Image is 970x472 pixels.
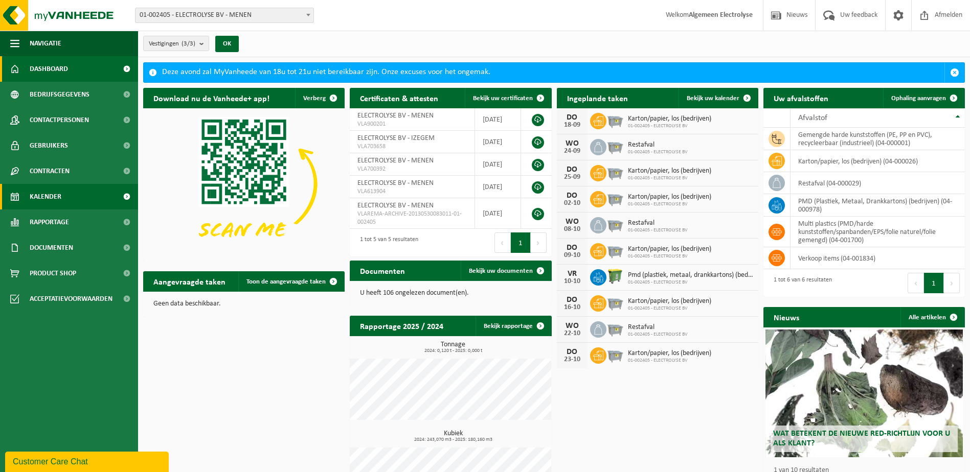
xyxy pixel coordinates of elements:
[562,226,582,233] div: 08-10
[357,165,467,173] span: VLA700392
[562,252,582,259] div: 09-10
[628,358,711,364] span: 01-002405 - ELECTROLYSE BV
[628,323,688,332] span: Restafval
[883,88,964,108] a: Ophaling aanvragen
[606,216,624,233] img: WB-2500-GAL-GY-01
[30,133,68,158] span: Gebruikers
[628,193,711,201] span: Karton/papier, los (bedrijven)
[689,11,753,19] strong: Algemeen Electrolyse
[511,232,531,253] button: 1
[30,56,68,82] span: Dashboard
[30,286,112,312] span: Acceptatievoorwaarden
[357,134,435,142] span: ELECTROLYSE BV - IZEGEM
[143,88,280,108] h2: Download nu de Vanheede+ app!
[357,187,467,196] span: VLA613904
[562,192,582,200] div: DO
[891,95,946,102] span: Ophaling aanvragen
[606,346,624,363] img: WB-2500-GAL-GY-01
[355,231,418,254] div: 1 tot 5 van 5 resultaten
[30,107,89,133] span: Contactpersonen
[461,261,551,281] a: Bekijk uw documenten
[908,273,924,293] button: Previous
[628,297,711,305] span: Karton/papier, los (bedrijven)
[357,143,467,151] span: VLA703658
[143,36,209,51] button: Vestigingen(3/3)
[769,272,832,294] div: 1 tot 6 van 6 resultaten
[628,271,753,279] span: Pmd (plastiek, metaal, drankkartons) (bedrijven)
[136,8,313,22] span: 01-002405 - ELECTROLYSE BV - MENEN
[355,430,551,442] h3: Kubiek
[628,305,711,312] span: 01-002405 - ELECTROLYSE BV
[357,120,467,128] span: VLA900201
[628,332,688,338] span: 01-002405 - ELECTROLYSE BV
[562,348,582,356] div: DO
[350,316,454,336] h2: Rapportage 2025 / 2024
[628,123,711,129] span: 01-002405 - ELECTROLYSE BV
[791,150,965,172] td: karton/papier, los (bedrijven) (04-000026)
[628,349,711,358] span: Karton/papier, los (bedrijven)
[765,329,963,457] a: Wat betekent de nieuwe RED-richtlijn voor u als klant?
[562,148,582,155] div: 24-09
[628,245,711,253] span: Karton/papier, los (bedrijven)
[628,167,711,175] span: Karton/papier, los (bedrijven)
[215,36,239,52] button: OK
[475,131,522,153] td: [DATE]
[350,88,448,108] h2: Certificaten & attesten
[355,341,551,353] h3: Tonnage
[562,218,582,226] div: WO
[531,232,547,253] button: Next
[350,261,415,280] h2: Documenten
[562,296,582,304] div: DO
[562,330,582,337] div: 22-10
[475,108,522,131] td: [DATE]
[295,88,344,108] button: Verberg
[357,179,434,187] span: ELECTROLYSE BV - MENEN
[606,190,624,207] img: WB-2500-GAL-GY-01
[763,88,839,108] h2: Uw afvalstoffen
[5,450,171,472] iframe: chat widget
[791,172,965,194] td: restafval (04-000029)
[606,137,624,155] img: WB-2500-GAL-GY-01
[357,157,434,164] span: ELECTROLYSE BV - MENEN
[628,253,711,259] span: 01-002405 - ELECTROLYSE BV
[357,202,434,209] span: ELECTROLYSE BV - MENEN
[494,232,511,253] button: Previous
[679,88,757,108] a: Bekijk uw kalender
[357,210,467,226] span: VLAREMA-ARCHIVE-20130530083011-01-002405
[628,219,688,227] span: Restafval
[791,247,965,269] td: verkoop items (04-001834)
[475,176,522,198] td: [DATE]
[562,139,582,148] div: WO
[924,273,944,293] button: 1
[791,128,965,150] td: gemengde harde kunststoffen (PE, PP en PVC), recycleerbaar (industrieel) (04-000001)
[355,348,551,353] span: 2024: 0,120 t - 2025: 0,000 t
[355,437,551,442] span: 2024: 243,070 m3 - 2025: 180,160 m3
[238,271,344,292] a: Toon de aangevraagde taken
[628,201,711,207] span: 01-002405 - ELECTROLYSE BV
[562,322,582,330] div: WO
[562,174,582,181] div: 25-09
[606,111,624,129] img: WB-2500-GAL-GY-01
[360,290,541,297] p: U heeft 106 ongelezen document(en).
[162,63,944,82] div: Deze avond zal MyVanheede van 18u tot 21u niet bereikbaar zijn. Onze excuses voor het ongemak.
[557,88,638,108] h2: Ingeplande taken
[562,270,582,278] div: VR
[476,316,551,336] a: Bekijk rapportage
[791,194,965,217] td: PMD (Plastiek, Metaal, Drankkartons) (bedrijven) (04-000978)
[606,294,624,311] img: WB-2500-GAL-GY-01
[469,268,533,274] span: Bekijk uw documenten
[562,166,582,174] div: DO
[944,273,960,293] button: Next
[182,40,195,47] count: (3/3)
[153,300,334,308] p: Geen data beschikbaar.
[149,36,195,52] span: Vestigingen
[30,82,89,107] span: Bedrijfsgegevens
[628,279,753,286] span: 01-002405 - ELECTROLYSE BV
[30,31,61,56] span: Navigatie
[562,278,582,285] div: 10-10
[628,141,688,149] span: Restafval
[791,217,965,247] td: multi plastics (PMD/harde kunststoffen/spanbanden/EPS/folie naturel/folie gemengd) (04-001700)
[30,184,61,209] span: Kalender
[628,149,688,155] span: 01-002405 - ELECTROLYSE BV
